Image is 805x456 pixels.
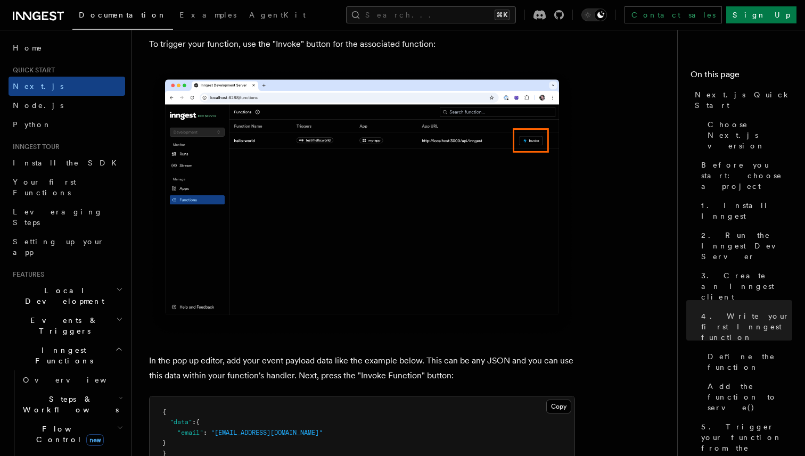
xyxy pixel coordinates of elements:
[211,429,323,436] span: "[EMAIL_ADDRESS][DOMAIN_NAME]"
[9,115,125,134] a: Python
[149,37,575,52] p: To trigger your function, use the "Invoke" button for the associated function:
[13,43,43,53] span: Home
[203,429,207,436] span: :
[697,266,792,306] a: 3. Create an Inngest client
[19,424,117,445] span: Flow Control
[703,115,792,155] a: Choose Next.js version
[9,172,125,202] a: Your first Functions
[177,429,203,436] span: "email"
[243,3,312,29] a: AgentKit
[546,400,571,413] button: Copy
[9,66,55,74] span: Quick start
[9,311,125,341] button: Events & Triggers
[701,160,792,192] span: Before you start: choose a project
[346,6,516,23] button: Search...⌘K
[9,345,115,366] span: Inngest Functions
[9,270,44,279] span: Features
[86,434,104,446] span: new
[19,370,125,389] a: Overview
[697,155,792,196] a: Before you start: choose a project
[179,11,236,19] span: Examples
[9,202,125,232] a: Leveraging Steps
[192,418,196,426] span: :
[9,281,125,311] button: Local Development
[697,196,792,226] a: 1. Install Inngest
[9,285,116,306] span: Local Development
[13,237,104,256] span: Setting up your app
[13,208,103,227] span: Leveraging Steps
[701,311,792,343] span: 4. Write your first Inngest function
[581,9,607,21] button: Toggle dark mode
[708,351,792,372] span: Define the function
[701,200,792,221] span: 1. Install Inngest
[23,376,133,384] span: Overview
[9,96,125,115] a: Node.js
[19,419,125,449] button: Flow Controlnew
[13,82,63,90] span: Next.js
[9,315,116,336] span: Events & Triggers
[170,418,192,426] span: "data"
[697,226,792,266] a: 2. Run the Inngest Dev Server
[708,381,792,413] span: Add the function to serve()
[625,6,722,23] a: Contact sales
[149,69,575,336] img: Inngest Dev Server web interface's functions tab with the invoke button highlighted
[162,408,166,416] span: {
[9,153,125,172] a: Install the SDK
[196,418,200,426] span: {
[703,347,792,377] a: Define the function
[703,377,792,417] a: Add the function to serve()
[691,68,792,85] h4: On this page
[697,306,792,347] a: 4. Write your first Inngest function
[9,232,125,262] a: Setting up your app
[13,101,63,110] span: Node.js
[695,89,792,111] span: Next.js Quick Start
[249,11,306,19] span: AgentKit
[13,159,123,167] span: Install the SDK
[13,178,76,197] span: Your first Functions
[9,38,125,57] a: Home
[19,394,119,415] span: Steps & Workflows
[79,11,167,19] span: Documentation
[162,439,166,446] span: }
[149,353,575,383] p: In the pop up editor, add your event payload data like the example below. This can be any JSON an...
[173,3,243,29] a: Examples
[701,270,792,302] span: 3. Create an Inngest client
[72,3,173,30] a: Documentation
[701,230,792,262] span: 2. Run the Inngest Dev Server
[9,341,125,370] button: Inngest Functions
[708,119,792,151] span: Choose Next.js version
[495,10,510,20] kbd: ⌘K
[9,77,125,96] a: Next.js
[691,85,792,115] a: Next.js Quick Start
[19,389,125,419] button: Steps & Workflows
[13,120,52,129] span: Python
[726,6,796,23] a: Sign Up
[9,143,60,151] span: Inngest tour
